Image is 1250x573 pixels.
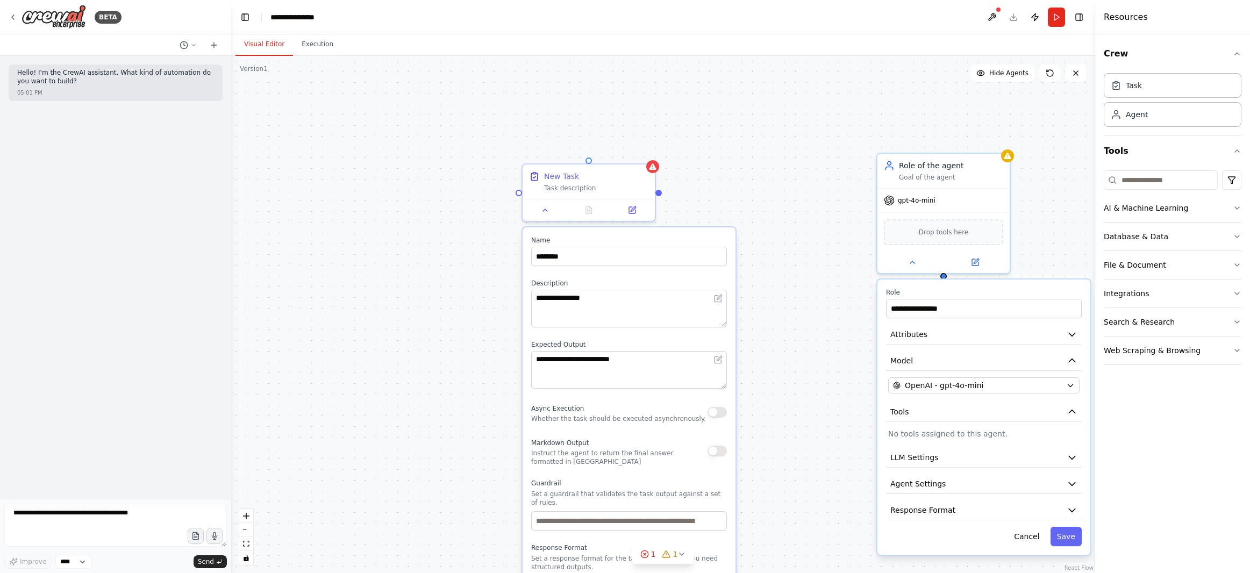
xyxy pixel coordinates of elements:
[531,554,727,571] p: Set a response format for the task. Useful when you need structured outputs.
[989,69,1028,77] span: Hide Agents
[1065,565,1094,571] a: React Flow attribution
[531,414,706,423] p: Whether the task should be executed asynchronously.
[886,402,1082,422] button: Tools
[1104,203,1188,213] div: AI & Machine Learning
[544,184,648,192] div: Task description
[531,279,727,288] label: Description
[1104,317,1175,327] div: Search & Research
[531,439,589,447] span: Markdown Output
[239,551,253,565] button: toggle interactivity
[890,452,939,463] span: LLM Settings
[890,478,946,489] span: Agent Settings
[531,449,708,466] p: Instruct the agent to return the final answer formatted in [GEOGRAPHIC_DATA]
[651,549,656,560] span: 1
[890,329,927,340] span: Attributes
[531,479,727,488] label: Guardrail
[1104,69,1241,135] div: Crew
[888,377,1080,393] button: OpenAI - gpt-4o-mini
[17,69,214,85] p: Hello! I'm the CrewAI assistant. What kind of automation do you want to build?
[899,173,1003,182] div: Goal of the agent
[1104,336,1241,364] button: Web Scraping & Browsing
[1104,166,1241,374] div: Tools
[899,160,1003,171] div: Role of the agent
[886,351,1082,371] button: Model
[876,153,1011,274] div: Role of the agentGoal of the agentgpt-4o-miniDrop tools hereRoleAttributesModelOpenAI - gpt-4o-mi...
[1104,223,1241,250] button: Database & Data
[531,236,727,245] label: Name
[205,39,223,52] button: Start a new chat
[531,490,727,507] p: Set a guardrail that validates the task output against a set of rules.
[531,340,727,349] label: Expected Output
[1104,280,1241,307] button: Integrations
[293,33,342,56] button: Execution
[20,557,46,566] span: Improve
[886,500,1082,520] button: Response Format
[1104,194,1241,222] button: AI & Machine Learning
[235,33,293,56] button: Visual Editor
[239,509,253,565] div: React Flow controls
[1126,109,1148,120] div: Agent
[886,325,1082,345] button: Attributes
[1104,11,1148,24] h4: Resources
[238,10,253,25] button: Hide left sidebar
[95,11,122,24] div: BETA
[566,204,612,217] button: No output available
[890,505,955,515] span: Response Format
[1104,231,1168,242] div: Database & Data
[198,557,214,566] span: Send
[188,528,204,544] button: Upload files
[175,39,201,52] button: Switch to previous chat
[1104,288,1149,299] div: Integrations
[239,509,253,523] button: zoom in
[194,555,227,568] button: Send
[886,474,1082,494] button: Agent Settings
[890,406,909,417] span: Tools
[22,5,86,29] img: Logo
[898,196,935,205] span: gpt-4o-mini
[1008,527,1046,546] button: Cancel
[239,523,253,537] button: zoom out
[206,528,223,544] button: Click to speak your automation idea
[632,545,695,564] button: 11
[970,65,1035,82] button: Hide Agents
[531,405,584,412] span: Async Execution
[1104,136,1241,166] button: Tools
[1104,39,1241,69] button: Crew
[1072,10,1087,25] button: Hide right sidebar
[886,288,1082,297] label: Role
[1104,345,1201,356] div: Web Scraping & Browsing
[886,448,1082,468] button: LLM Settings
[888,428,1080,439] p: No tools assigned to this agent.
[1051,527,1082,546] button: Save
[673,549,678,560] span: 1
[1104,260,1166,270] div: File & Document
[1126,80,1142,91] div: Task
[1104,251,1241,279] button: File & Document
[945,256,1005,269] button: Open in side panel
[890,355,913,366] span: Model
[17,89,42,97] div: 05:01 PM
[919,227,969,238] span: Drop tools here
[905,380,983,391] span: OpenAI - gpt-4o-mini
[712,292,725,305] button: Open in editor
[1104,308,1241,336] button: Search & Research
[4,555,51,569] button: Improve
[613,204,651,217] button: Open in side panel
[544,171,579,182] div: New Task
[712,353,725,366] button: Open in editor
[240,65,268,73] div: Version 1
[239,537,253,551] button: fit view
[531,543,727,552] label: Response Format
[270,12,324,23] nav: breadcrumb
